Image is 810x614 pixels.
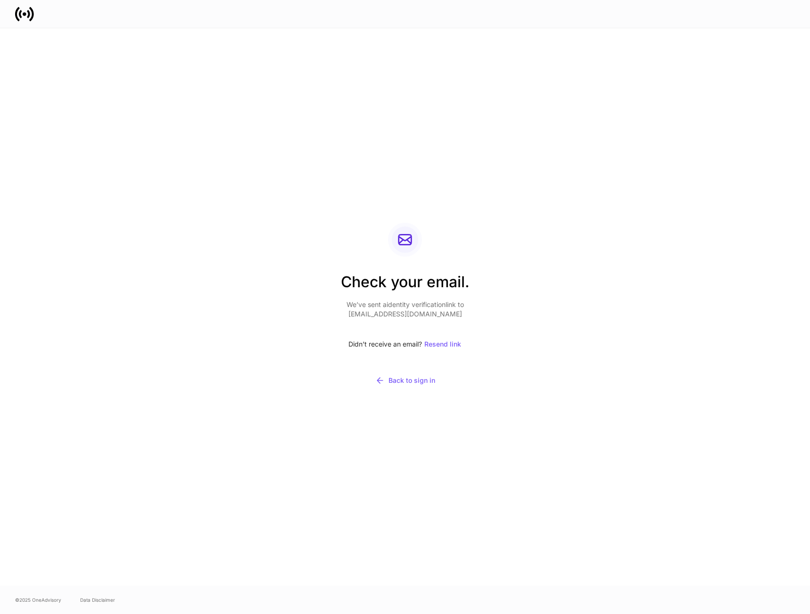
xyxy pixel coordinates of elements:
button: Resend link [424,334,462,355]
p: We’ve sent a identity verification link to [EMAIL_ADDRESS][DOMAIN_NAME] [341,300,470,319]
span: © 2025 OneAdvisory [15,596,61,604]
button: Back to sign in [341,370,470,391]
a: Data Disclaimer [80,596,115,604]
div: Didn’t receive an email? [341,334,470,355]
div: Back to sign in [375,376,435,385]
div: Resend link [424,341,461,347]
h2: Check your email. [341,272,470,300]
